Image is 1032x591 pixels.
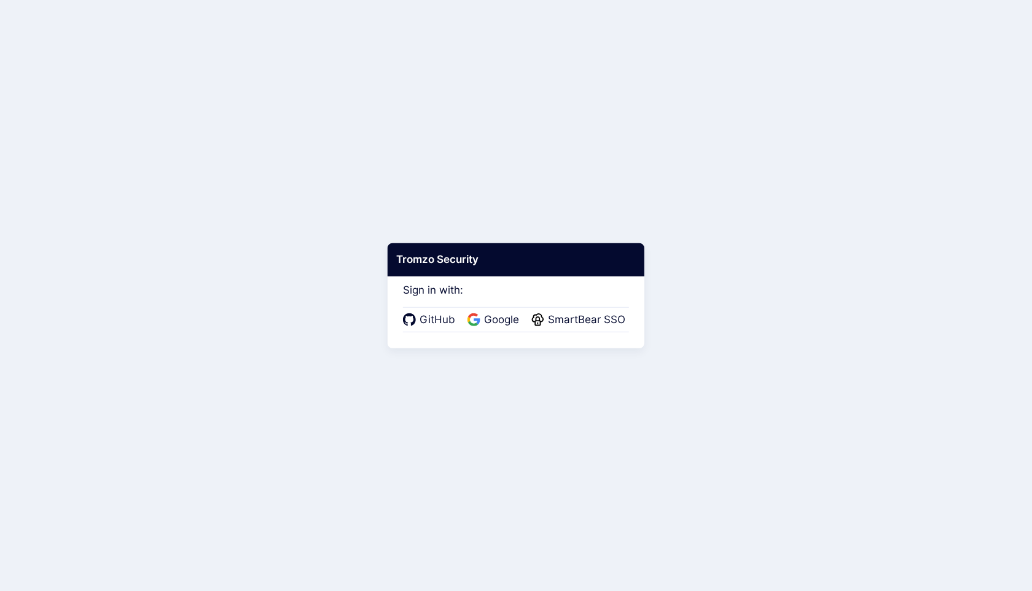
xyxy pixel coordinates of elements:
a: GitHub [403,312,459,328]
span: GitHub [416,312,459,328]
div: Sign in with: [403,267,629,332]
a: SmartBear SSO [531,312,629,328]
span: Google [480,312,523,328]
div: Tromzo Security [388,243,644,276]
a: Google [467,312,523,328]
span: SmartBear SSO [544,312,629,328]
